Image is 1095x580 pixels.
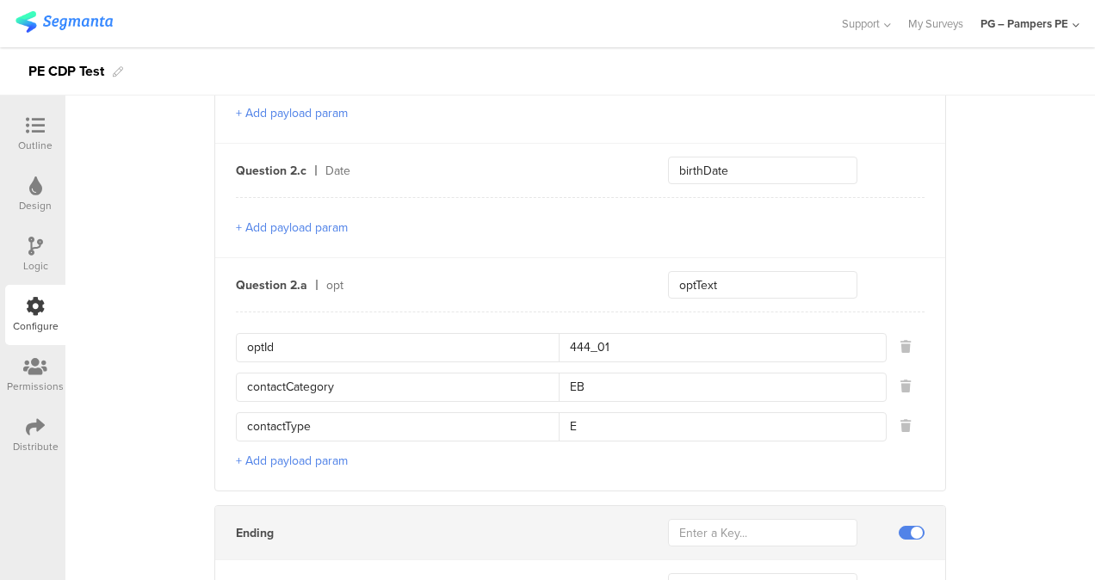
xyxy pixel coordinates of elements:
div: Distribute [13,439,59,454]
input: Key [247,334,559,361]
button: + Add payload param [236,219,348,237]
input: Key [247,413,559,441]
div: Question 2.c [236,162,306,180]
input: Value [559,373,875,401]
div: opt [326,276,627,294]
input: Value [559,413,875,441]
div: Permissions [7,379,64,394]
div: Configure [13,318,59,334]
img: segmanta logo [15,11,113,33]
button: + Add payload param [236,104,348,122]
div: Ending [236,524,274,542]
input: Enter a Key... [668,519,857,546]
div: PE CDP Test [28,58,104,85]
div: Design [19,198,52,213]
div: Logic [23,258,48,274]
div: PG – Pampers PE [981,15,1068,32]
input: Enter a key... [668,157,857,184]
input: Value [559,334,875,361]
input: Key [247,373,559,401]
div: Question 2.a [236,276,307,294]
div: Outline [18,138,53,153]
input: Enter a key... [668,271,857,299]
button: + Add payload param [236,452,348,470]
span: Support [842,15,880,32]
div: Date [325,162,627,180]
